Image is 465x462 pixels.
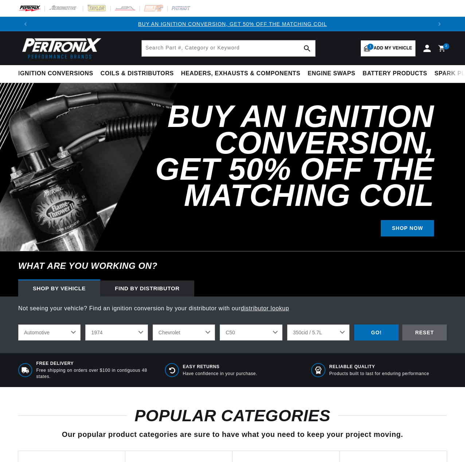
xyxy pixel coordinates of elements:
span: Our popular product categories are sure to have what you need to keep your project moving. [62,430,403,438]
p: Products built to last for enduring performance [329,371,429,377]
div: RESET [402,324,447,341]
summary: Ignition Conversions [18,65,97,82]
span: Free Delivery [36,361,154,367]
select: Model [220,324,282,340]
p: Have confidence in your purchase. [183,371,257,377]
div: Shop by vehicle [18,280,100,296]
span: 2 [445,43,448,49]
span: Ignition Conversions [18,70,93,77]
summary: Headers, Exhausts & Components [177,65,304,82]
button: Translation missing: en.sections.announcements.next_announcement [432,17,447,31]
div: GO! [354,324,399,341]
a: BUY AN IGNITION CONVERSION, GET 50% OFF THE MATCHING COIL [138,21,327,27]
select: Ride Type [18,324,81,340]
p: Free shipping on orders over $100 in contiguous 48 states. [36,367,154,380]
div: Find by Distributor [100,280,194,296]
span: Engine Swaps [308,70,355,77]
select: Engine [287,324,349,340]
span: Headers, Exhausts & Components [181,70,300,77]
summary: Battery Products [359,65,431,82]
button: search button [299,40,315,56]
span: Add my vehicle [374,45,412,52]
img: Pertronix [18,36,102,61]
button: Translation missing: en.sections.announcements.previous_announcement [18,17,33,31]
select: Year [85,324,148,340]
div: 1 of 3 [33,20,432,28]
input: Search Part #, Category or Keyword [142,40,315,56]
span: 1 [367,44,374,50]
span: Battery Products [363,70,427,77]
a: 1Add my vehicle [361,40,415,56]
div: Announcement [33,20,432,28]
h2: Buy an Ignition Conversion, Get 50% off the Matching Coil [122,103,434,208]
span: RELIABLE QUALITY [329,364,429,370]
a: distributor lookup [241,305,289,311]
a: SHOP NOW [381,220,434,236]
span: Easy Returns [183,364,257,370]
summary: Engine Swaps [304,65,359,82]
select: Make [153,324,215,340]
span: Coils & Distributors [101,70,174,77]
p: Not seeing your vehicle? Find an ignition conversion by your distributor with our [18,304,447,313]
summary: Coils & Distributors [97,65,177,82]
h2: POPULAR CATEGORIES [18,409,447,423]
